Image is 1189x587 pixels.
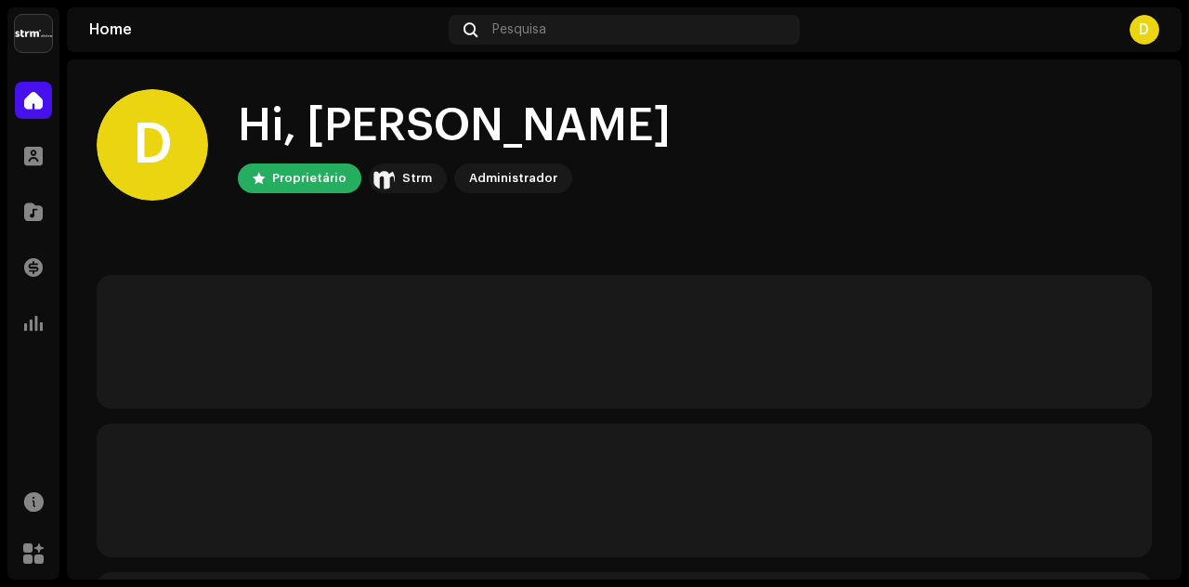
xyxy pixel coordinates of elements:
[402,167,432,189] div: Strm
[492,22,546,37] span: Pesquisa
[15,15,52,52] img: 408b884b-546b-4518-8448-1008f9c76b02
[272,167,346,189] div: Proprietário
[89,22,441,37] div: Home
[469,167,557,189] div: Administrador
[372,167,395,189] img: 408b884b-546b-4518-8448-1008f9c76b02
[97,89,208,201] div: D
[1130,15,1159,45] div: D
[238,97,671,156] div: Hi, [PERSON_NAME]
